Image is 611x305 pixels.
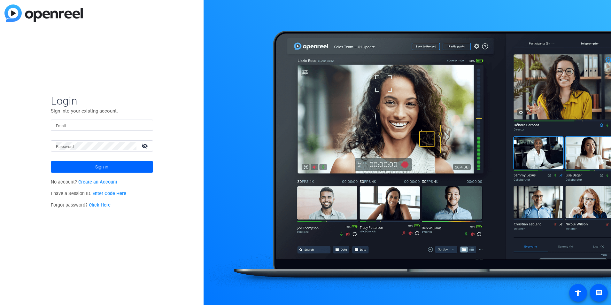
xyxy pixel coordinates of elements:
[51,191,127,196] span: I have a Session ID.
[574,289,582,297] mat-icon: accessibility
[51,179,118,185] span: No account?
[56,124,66,128] mat-label: Email
[51,94,153,107] span: Login
[56,145,74,149] mat-label: Password
[95,159,108,175] span: Sign in
[51,202,111,208] span: Forgot password?
[51,107,153,114] p: Sign into your existing account.
[4,4,83,22] img: blue-gradient.svg
[92,191,126,196] a: Enter Code Here
[138,141,153,151] mat-icon: visibility_off
[595,289,603,297] mat-icon: message
[78,179,117,185] a: Create an Account
[89,202,111,208] a: Click Here
[56,121,148,129] input: Enter Email Address
[51,161,153,173] button: Sign in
